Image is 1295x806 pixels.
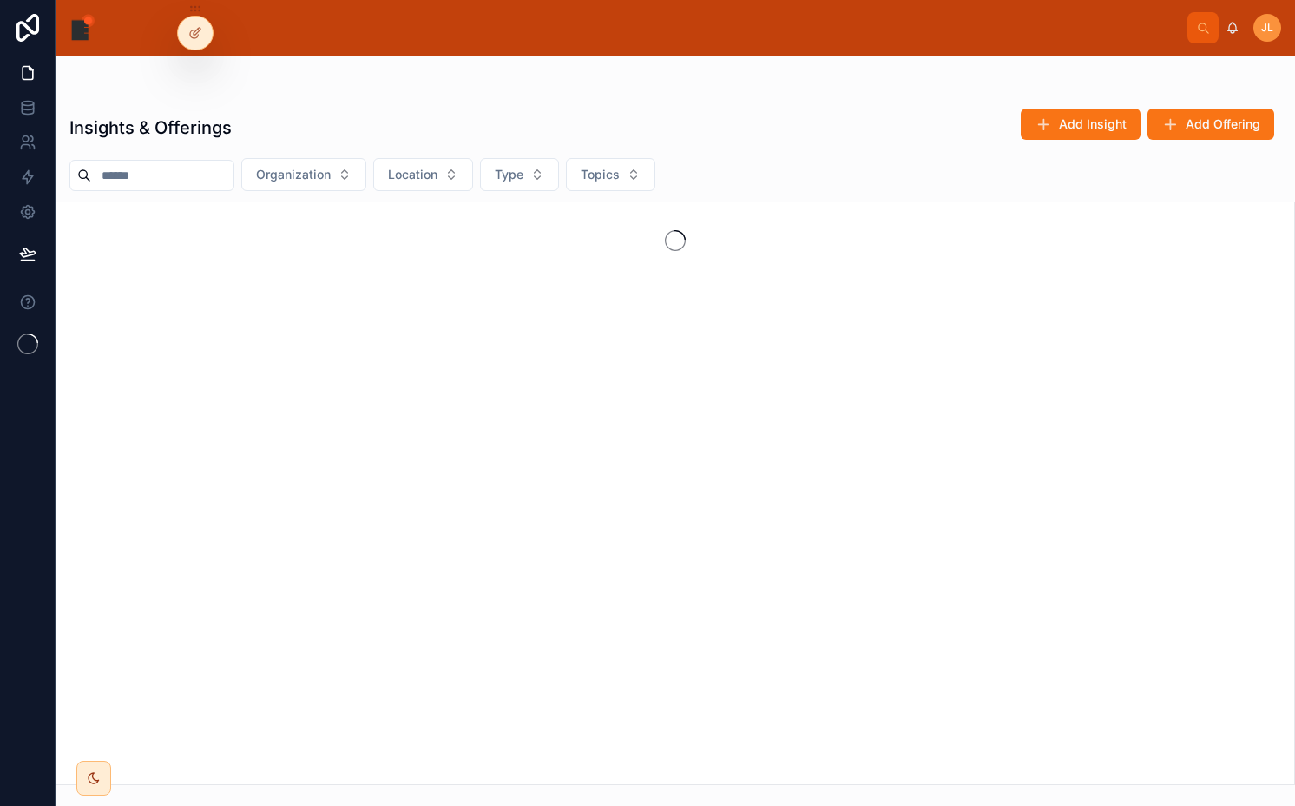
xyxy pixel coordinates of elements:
span: Add Insight [1059,116,1127,133]
span: Type [495,166,523,183]
button: Select Button [566,158,655,191]
span: JL [1261,21,1273,35]
button: Add Offering [1147,109,1274,140]
button: Select Button [480,158,559,191]
h1: Insights & Offerings [69,116,232,140]
img: App logo [69,14,97,42]
button: Select Button [373,158,473,191]
button: Select Button [241,158,366,191]
div: scrollable content [111,24,1187,31]
span: Add Offering [1186,116,1260,133]
button: Add Insight [1021,109,1141,140]
span: Organization [256,166,331,183]
span: Topics [581,166,620,183]
span: Location [388,166,437,183]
